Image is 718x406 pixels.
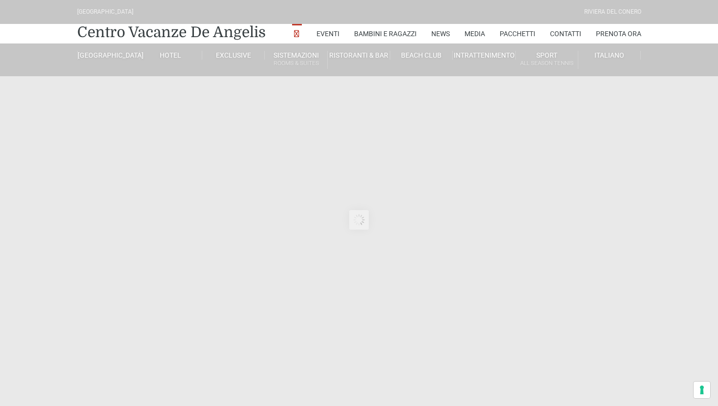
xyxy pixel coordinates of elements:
small: All Season Tennis [516,59,578,68]
a: Beach Club [390,51,453,60]
small: Rooms & Suites [265,59,327,68]
a: Bambini e Ragazzi [354,24,417,43]
a: Media [465,24,485,43]
span: Italiano [594,51,624,59]
a: Pacchetti [500,24,535,43]
a: SistemazioniRooms & Suites [265,51,327,69]
div: Riviera Del Conero [584,7,641,17]
a: Centro Vacanze De Angelis [77,22,266,42]
a: Hotel [140,51,202,60]
a: Contatti [550,24,581,43]
a: Prenota Ora [596,24,641,43]
div: [GEOGRAPHIC_DATA] [77,7,133,17]
a: Ristoranti & Bar [328,51,390,60]
button: Le tue preferenze relative al consenso per le tecnologie di tracciamento [694,382,710,398]
a: [GEOGRAPHIC_DATA] [77,51,140,60]
a: Italiano [578,51,641,60]
a: Eventi [317,24,339,43]
a: SportAll Season Tennis [516,51,578,69]
a: News [431,24,450,43]
a: Intrattenimento [453,51,515,60]
a: Exclusive [202,51,265,60]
